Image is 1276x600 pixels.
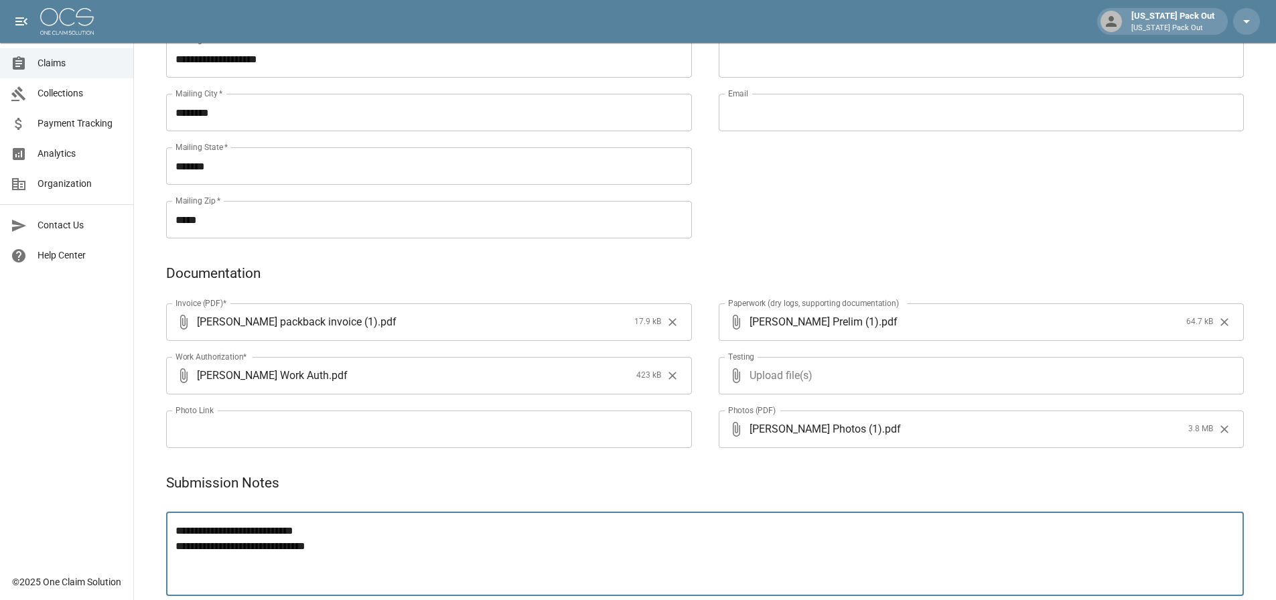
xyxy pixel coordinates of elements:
span: 423 kB [636,369,661,382]
span: Claims [38,56,123,70]
label: Mailing State [175,141,228,153]
button: Clear [662,366,683,386]
label: Photos (PDF) [728,404,776,416]
span: [PERSON_NAME] Photos (1) [750,421,882,437]
span: Payment Tracking [38,117,123,131]
span: . pdf [378,314,397,329]
p: [US_STATE] Pack Out [1131,23,1214,34]
label: Mailing City [175,88,223,99]
span: [PERSON_NAME] packback invoice (1) [197,314,378,329]
button: Clear [1214,419,1234,439]
label: Paperwork (dry logs, supporting documentation) [728,297,899,309]
label: Testing [728,351,754,362]
span: . pdf [879,314,898,329]
span: 64.7 kB [1186,315,1213,329]
span: Upload file(s) [750,357,1208,394]
button: Clear [1214,312,1234,332]
button: Clear [662,312,683,332]
div: [US_STATE] Pack Out [1126,9,1220,33]
img: ocs-logo-white-transparent.png [40,8,94,35]
label: Photo Link [175,404,214,416]
label: Mailing Zip [175,195,221,206]
span: Analytics [38,147,123,161]
span: Contact Us [38,218,123,232]
span: 3.8 MB [1188,423,1213,436]
label: Work Authorization* [175,351,247,362]
span: . pdf [882,421,901,437]
span: . pdf [329,368,348,383]
label: Invoice (PDF)* [175,297,227,309]
label: Email [728,88,748,99]
div: © 2025 One Claim Solution [12,575,121,589]
span: Collections [38,86,123,100]
span: [PERSON_NAME] Work Auth [197,368,329,383]
span: 17.9 kB [634,315,661,329]
button: open drawer [8,8,35,35]
span: Organization [38,177,123,191]
span: [PERSON_NAME] Prelim (1) [750,314,879,329]
span: Help Center [38,248,123,262]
